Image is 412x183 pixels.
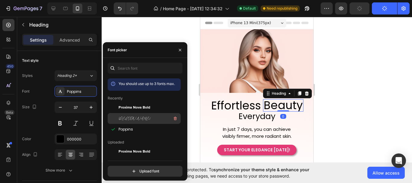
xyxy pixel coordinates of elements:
span: Poppins [119,127,133,132]
div: Undo/Redo [114,2,138,14]
span: Proxima Nova Bold [119,105,150,110]
button: Heading 2* [55,70,97,81]
span: synchronize your theme style & enhance your experience [140,167,309,178]
input: Search font [108,63,182,74]
div: Font [22,89,30,94]
p: Advanced [59,37,80,43]
span: Default [243,6,256,11]
p: Recently [108,96,123,101]
p: Heading [29,21,94,28]
span: Need republishing [267,6,297,11]
span: Heading 2* [57,73,77,78]
div: Font picker [108,47,127,53]
div: Align [22,151,39,159]
div: 450 [6,64,14,69]
div: Styles [22,73,33,78]
p: 7 [40,5,42,12]
p: Uploaded [108,140,124,145]
button: Allow access [367,167,405,179]
button: Upload font [108,166,182,177]
span: Home Page - [DATE] 12:34:32 [163,5,223,12]
div: Beta [5,110,14,115]
span: Proxima Nova Bold [119,149,150,154]
button: Show more [22,165,97,176]
div: Text style [22,58,39,63]
div: 000000 [67,137,95,142]
div: Size [22,103,38,111]
div: Open Intercom Messenger [391,153,406,168]
button: 7 [2,2,45,14]
div: Poppins [67,89,95,94]
span: You should use up to 3 fonts max. [119,81,175,86]
span: Your page is password protected. To when designing pages, we need access to your store password. [140,166,333,179]
iframe: Design area [200,17,313,162]
p: Settings [30,37,47,43]
div: Upload font [131,168,159,174]
div: Color [22,136,31,142]
span: / [160,5,162,12]
span: [PERSON_NAME] [119,116,151,121]
div: Show more [46,167,74,173]
span: Allow access [372,170,400,176]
